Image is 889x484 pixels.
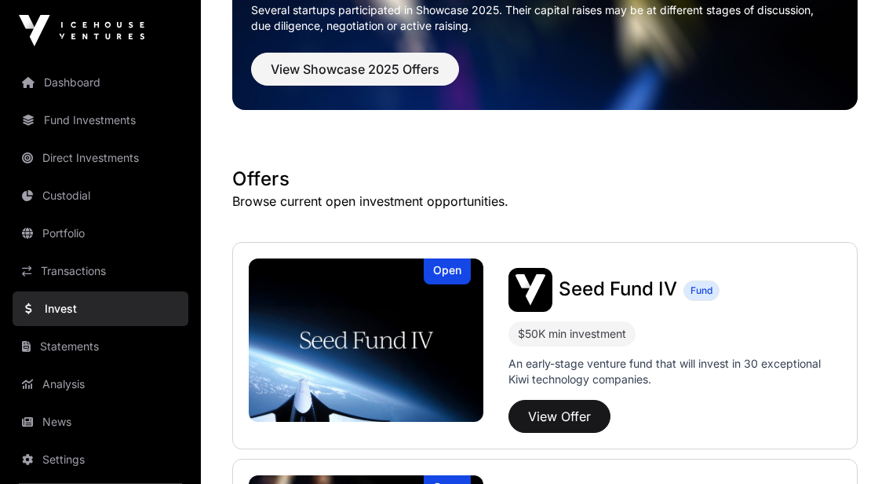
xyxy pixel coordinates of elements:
[690,285,712,298] span: Fund
[508,269,552,313] img: Seed Fund IV
[249,259,483,423] img: Seed Fund IV
[559,280,677,301] a: Seed Fund IV
[508,357,841,388] p: An early-stage venture fund that will invest in 30 exceptional Kiwi technology companies.
[13,104,188,138] a: Fund Investments
[13,368,188,402] a: Analysis
[13,217,188,251] a: Portfolio
[13,330,188,365] a: Statements
[508,322,636,347] div: $50K min investment
[251,53,459,86] button: View Showcase 2025 Offers
[251,3,839,35] p: Several startups participated in Showcase 2025. Their capital raises may be at different stages o...
[559,278,677,301] span: Seed Fund IV
[13,255,188,289] a: Transactions
[13,179,188,214] a: Custodial
[508,401,610,434] button: View Offer
[424,259,471,285] div: Open
[13,443,188,478] a: Settings
[19,16,144,47] img: Icehouse Ventures Logo
[249,259,483,423] a: Seed Fund IVOpen
[232,167,858,192] h1: Offers
[251,69,459,85] a: View Showcase 2025 Offers
[811,409,889,484] iframe: Chat Widget
[13,141,188,176] a: Direct Investments
[13,66,188,101] a: Dashboard
[13,292,188,327] a: Invest
[518,325,626,344] div: $50K min investment
[271,60,439,79] span: View Showcase 2025 Offers
[13,405,188,440] a: News
[232,192,858,211] p: Browse current open investment opportunities.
